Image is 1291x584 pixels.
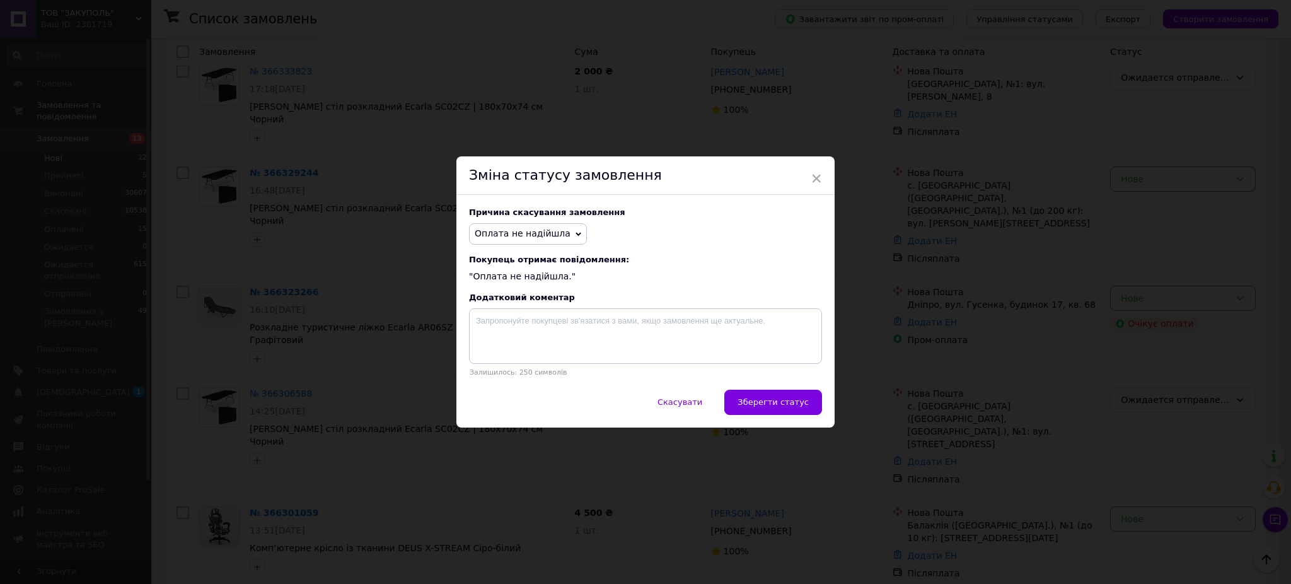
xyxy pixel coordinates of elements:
[657,397,702,407] span: Скасувати
[469,255,822,264] span: Покупець отримає повідомлення:
[738,397,809,407] span: Зберегти статус
[469,368,822,377] p: Залишилось: 250 символів
[475,228,570,238] span: Оплата не надійшла
[644,390,715,415] button: Скасувати
[469,255,822,283] div: "Оплата не надійшла."
[469,207,822,217] div: Причина скасування замовлення
[456,156,835,195] div: Зміна статусу замовлення
[469,293,822,302] div: Додатковий коментар
[724,390,822,415] button: Зберегти статус
[811,168,822,189] span: ×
